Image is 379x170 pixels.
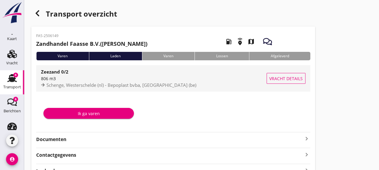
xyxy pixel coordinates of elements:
i: account_circle [6,153,18,165]
h2: ([PERSON_NAME]) [36,40,147,48]
div: Varen [36,52,89,60]
div: 6 [13,97,18,102]
strong: Zandhandel Faasse B.V. [36,40,100,47]
div: Varen [142,52,195,60]
div: Berichten [4,109,21,113]
i: emergency_share [232,33,248,50]
div: 806 m3 [41,75,267,82]
img: logo-small.a267ee39.svg [1,2,23,24]
i: local_gas_station [220,33,237,50]
div: Lossen [194,52,249,60]
strong: Zeezand 0/2 [41,69,68,75]
span: Vracht details [269,75,303,82]
button: Ik ga varen [43,108,134,119]
strong: Documenten [36,136,303,143]
div: Vracht [6,61,18,65]
div: 6 [13,73,18,77]
i: keyboard_arrow_right [303,135,310,142]
span: Schenge, Westerschelde (nl) - Bepoplast bvba, [GEOGRAPHIC_DATA] (be) [46,82,196,88]
button: Vracht details [267,73,305,84]
div: Transport overzicht [31,7,315,22]
div: Transport [3,85,21,89]
i: keyboard_arrow_right [303,150,310,159]
div: Laden [89,52,142,60]
div: Ik ga varen [48,110,129,117]
p: FAS-2506149 [36,33,147,39]
i: map [242,33,259,50]
div: Kaart [7,37,17,41]
div: Afgeleverd [249,52,310,60]
a: Zeezand 0/2806 m3Schenge, Westerschelde (nl) - Bepoplast bvba, [GEOGRAPHIC_DATA] (be)Vracht details [36,65,310,92]
strong: Contactgegevens [36,152,76,159]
